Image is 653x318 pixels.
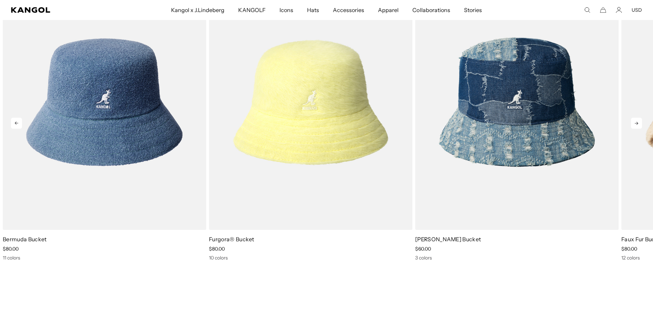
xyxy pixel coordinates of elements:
[209,246,225,252] span: $80.00
[415,246,431,252] span: $60.00
[584,7,590,13] summary: Search here
[3,246,19,252] span: $80.00
[415,255,619,261] div: 3 colors
[600,7,606,13] button: Cart
[621,246,637,252] span: $80.00
[3,255,206,261] div: 11 colors
[3,236,46,243] a: Bermuda Bucket
[209,236,254,243] a: Furgora® Bucket
[632,7,642,13] button: USD
[415,236,481,243] a: [PERSON_NAME] Bucket
[616,7,622,13] a: Account
[209,255,412,261] div: 10 colors
[11,7,113,13] a: Kangol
